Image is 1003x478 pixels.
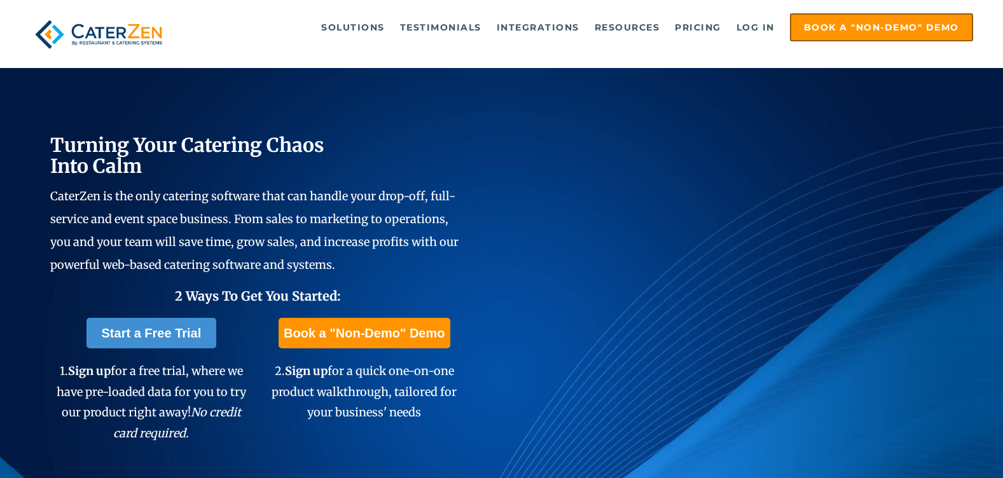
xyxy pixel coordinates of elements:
a: Log in [730,15,781,40]
a: Pricing [668,15,728,40]
span: Turning Your Catering Chaos Into Calm [50,133,324,178]
span: Sign up [68,364,111,378]
a: Start a Free Trial [86,318,217,348]
a: Testimonials [394,15,488,40]
span: 2 Ways To Get You Started: [175,288,341,304]
span: 2. for a quick one-on-one product walkthrough, tailored for your business' needs [272,364,457,420]
img: caterzen [30,13,167,55]
a: Solutions [315,15,391,40]
a: Resources [588,15,667,40]
a: Integrations [490,15,586,40]
em: No credit card required. [113,405,241,440]
a: Book a "Non-Demo" Demo [279,318,450,348]
span: 1. for a free trial, where we have pre-loaded data for you to try our product right away! [57,364,246,440]
div: Navigation Menu [191,13,973,41]
span: CaterZen is the only catering software that can handle your drop-off, full-service and event spac... [50,189,459,272]
a: Book a "Non-Demo" Demo [790,13,973,41]
span: Sign up [285,364,328,378]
